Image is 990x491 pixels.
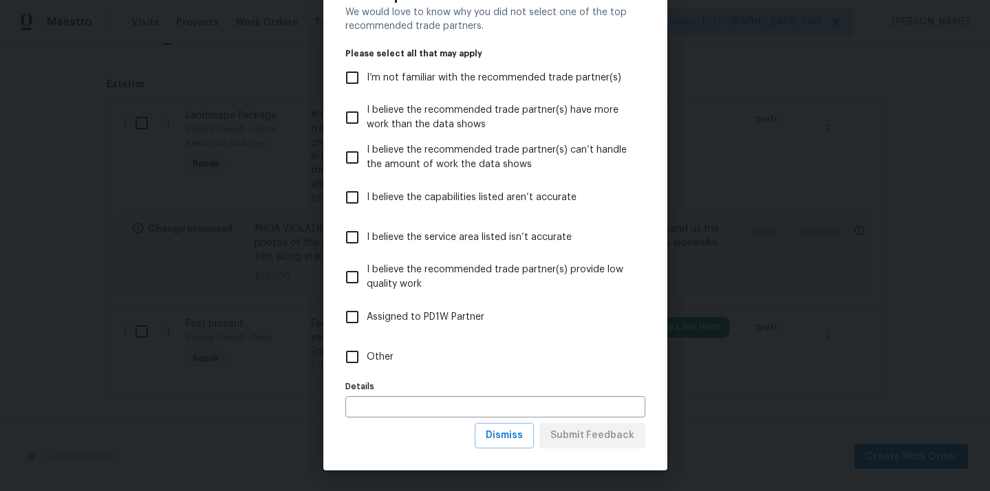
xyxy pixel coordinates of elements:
label: Details [345,382,645,391]
span: Other [367,350,394,364]
span: I’m not familiar with the recommended trade partner(s) [367,71,621,85]
span: I believe the service area listed isn’t accurate [367,230,572,245]
legend: Please select all that may apply [345,50,645,58]
button: Dismiss [475,423,534,448]
span: Dismiss [486,427,523,444]
span: I believe the recommended trade partner(s) provide low quality work [367,263,634,292]
span: Assigned to PD1W Partner [367,310,484,325]
span: I believe the recommended trade partner(s) can’t handle the amount of work the data shows [367,143,634,172]
div: We would love to know why you did not select one of the top recommended trade partners. [345,6,645,33]
span: I believe the capabilities listed aren’t accurate [367,190,577,205]
span: I believe the recommended trade partner(s) have more work than the data shows [367,103,634,132]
